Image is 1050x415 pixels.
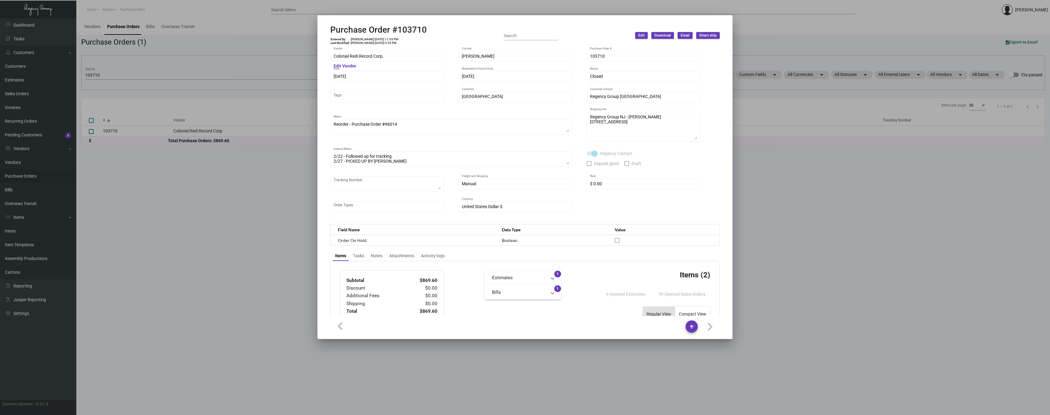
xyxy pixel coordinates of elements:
span: Email [681,33,690,38]
span: 59 Opened Sales Orders [659,292,705,297]
td: $869.60 [405,277,438,284]
td: Last Modified: [330,41,350,45]
span: Manual [462,181,476,186]
mat-panel-title: Bills [492,289,546,296]
span: Download [654,33,671,38]
td: [PERSON_NAME] [DATE] 5:55 PM [350,41,399,45]
div: Activity logs [421,253,445,259]
td: $0.00 [405,300,438,308]
td: $0.00 [405,292,438,300]
h2: Purchase Order #103710 [330,25,427,35]
div: Attachments [389,253,414,259]
span: Regency Contact [600,150,632,157]
span: Direct ship [699,33,717,38]
td: Entered By: [330,38,350,41]
button: Edit [635,32,648,39]
button: Email [678,32,693,39]
td: Total [346,308,405,315]
button: Direct ship [696,32,720,39]
mat-expansion-panel-header: Bills [485,285,561,300]
span: Draft [632,160,641,167]
button: Compact View [675,307,710,321]
td: $869.60 [405,308,438,315]
span: Closed [590,74,603,79]
span: Order On Hold [338,238,367,243]
td: Subtotal [346,277,405,284]
td: Additional Fees [346,292,405,300]
mat-hint: Edit Vendor [334,64,356,69]
th: Field Name [331,224,496,235]
button: 6 Opened Estimates [601,289,650,300]
mat-expansion-panel-header: Estimates [485,270,561,285]
span: Boolean [502,238,517,243]
span: 6 Opened Estimates [606,292,645,297]
div: Items [335,253,346,259]
td: [PERSON_NAME] [DATE] 11:03 PM [350,38,399,41]
span: Deposit given [594,160,619,167]
td: $0.00 [405,284,438,292]
div: Current version: [2,401,34,407]
td: Discount [346,284,405,292]
button: Regular View [643,307,675,321]
button: 59 Opened Sales Orders [654,289,710,300]
button: Download [651,32,674,39]
div: 0.51.2 [36,401,48,407]
div: Notes [371,253,382,259]
mat-panel-title: Estimates [492,274,546,281]
th: Data Type [496,224,609,235]
td: Shipping [346,300,405,308]
h3: Items (2) [680,270,710,279]
div: Tasks [353,253,364,259]
span: Edit [638,33,645,38]
th: Value [609,224,719,235]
